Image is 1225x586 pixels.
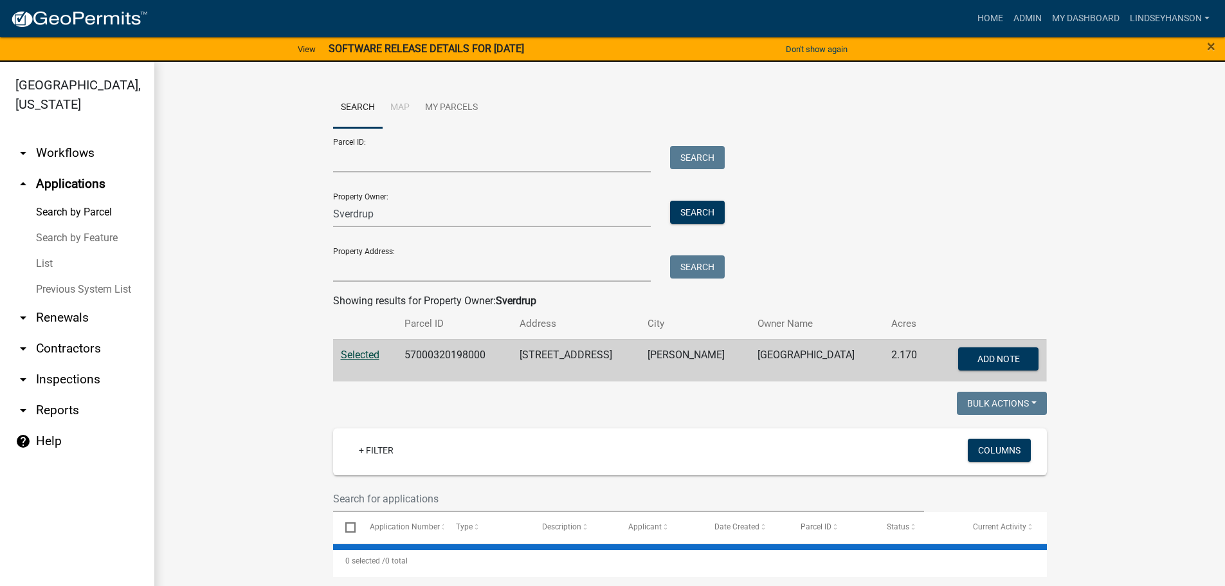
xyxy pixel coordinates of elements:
datatable-header-cell: Status [875,512,961,543]
a: Lindseyhanson [1125,6,1215,31]
a: My Dashboard [1047,6,1125,31]
datatable-header-cell: Select [333,512,358,543]
th: Parcel ID [397,309,511,339]
button: Close [1207,39,1215,54]
span: Description [542,522,581,531]
button: Columns [968,439,1031,462]
datatable-header-cell: Type [444,512,530,543]
i: arrow_drop_down [15,341,31,356]
datatable-header-cell: Parcel ID [788,512,875,543]
span: Date Created [714,522,759,531]
div: 0 total [333,545,1047,577]
span: Type [456,522,473,531]
button: Search [670,255,725,279]
i: arrow_drop_down [15,145,31,161]
a: Selected [341,349,379,361]
strong: Sverdrup [496,295,536,307]
span: 0 selected / [345,556,385,565]
th: Acres [884,309,932,339]
th: City [640,309,750,339]
span: Status [887,522,909,531]
span: Add Note [977,353,1020,363]
button: Add Note [958,347,1039,371]
i: arrow_drop_down [15,310,31,325]
i: arrow_drop_up [15,176,31,192]
td: 57000320198000 [397,339,511,381]
datatable-header-cell: Applicant [616,512,702,543]
a: Home [972,6,1008,31]
span: Application Number [370,522,440,531]
strong: SOFTWARE RELEASE DETAILS FOR [DATE] [329,42,524,55]
span: Current Activity [973,522,1026,531]
datatable-header-cell: Current Activity [961,512,1047,543]
span: Applicant [628,522,662,531]
a: Admin [1008,6,1047,31]
datatable-header-cell: Description [530,512,616,543]
span: Parcel ID [801,522,831,531]
button: Don't show again [781,39,853,60]
th: Owner Name [750,309,884,339]
th: Address [512,309,640,339]
td: [STREET_ADDRESS] [512,339,640,381]
td: [PERSON_NAME] [640,339,750,381]
a: View [293,39,321,60]
i: arrow_drop_down [15,403,31,418]
a: + Filter [349,439,404,462]
a: Search [333,87,383,129]
span: × [1207,37,1215,55]
input: Search for applications [333,486,925,512]
td: 2.170 [884,339,932,381]
button: Search [670,201,725,224]
i: help [15,434,31,449]
button: Search [670,146,725,169]
button: Bulk Actions [957,392,1047,415]
datatable-header-cell: Application Number [358,512,444,543]
td: [GEOGRAPHIC_DATA] [750,339,884,381]
datatable-header-cell: Date Created [702,512,788,543]
div: Showing results for Property Owner: [333,293,1047,309]
a: My Parcels [417,87,485,129]
i: arrow_drop_down [15,372,31,387]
